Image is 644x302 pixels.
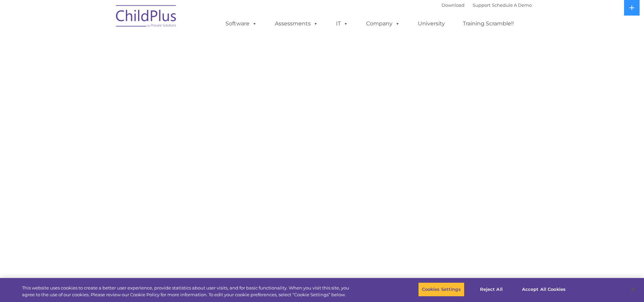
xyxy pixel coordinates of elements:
a: Support [473,2,491,8]
a: University [411,17,452,30]
button: Accept All Cookies [518,282,569,297]
img: ChildPlus by Procare Solutions [113,0,180,34]
a: Assessments [268,17,325,30]
a: IT [329,17,355,30]
a: Software [219,17,264,30]
a: Download [442,2,464,8]
font: | [442,2,532,8]
a: Schedule A Demo [492,2,532,8]
button: Reject All [470,282,512,297]
a: Company [359,17,407,30]
button: Cookies Settings [418,282,464,297]
button: Close [626,282,641,297]
a: Training Scramble!! [456,17,521,30]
